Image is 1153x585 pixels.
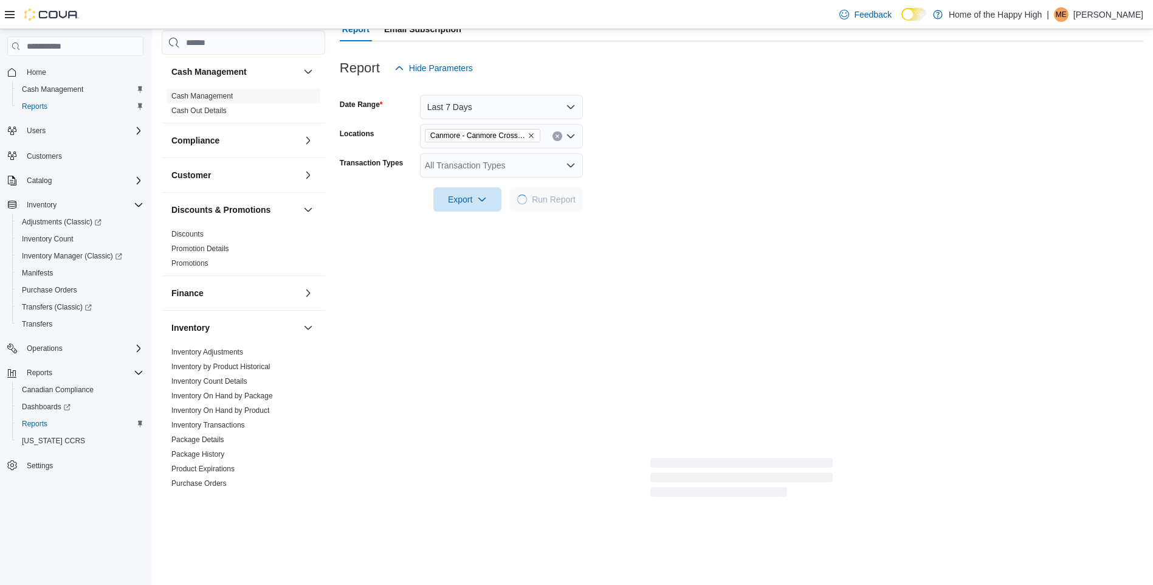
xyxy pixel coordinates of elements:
[171,229,204,239] span: Discounts
[342,17,370,41] span: Report
[171,406,269,415] span: Inventory On Hand by Product
[22,436,85,446] span: [US_STATE] CCRS
[27,67,46,77] span: Home
[27,200,57,210] span: Inventory
[17,82,88,97] a: Cash Management
[7,58,143,506] nav: Complex example
[17,417,52,431] a: Reports
[17,82,143,97] span: Cash Management
[301,133,315,148] button: Compliance
[171,449,224,459] span: Package History
[2,147,148,164] button: Customers
[17,317,57,331] a: Transfers
[532,193,576,206] span: Run Report
[17,382,143,397] span: Canadian Compliance
[22,148,143,163] span: Customers
[17,266,143,280] span: Manifests
[340,129,374,139] label: Locations
[171,479,227,488] span: Purchase Orders
[171,106,227,116] span: Cash Out Details
[12,247,148,265] a: Inventory Manager (Classic)
[171,66,247,78] h3: Cash Management
[425,129,540,142] span: Canmore - Canmore Crossing - Fire & Flower
[171,450,224,459] a: Package History
[650,460,833,499] span: Loading
[27,151,62,161] span: Customers
[22,459,58,473] a: Settings
[171,259,208,268] a: Promotions
[2,63,148,81] button: Home
[171,464,235,474] span: Product Expirations
[22,217,102,227] span: Adjustments (Classic)
[301,64,315,79] button: Cash Management
[22,173,57,188] button: Catalog
[441,187,494,212] span: Export
[22,149,67,164] a: Customers
[2,122,148,139] button: Users
[171,465,235,473] a: Product Expirations
[171,348,243,356] a: Inventory Adjustments
[171,169,298,181] button: Customer
[2,340,148,357] button: Operations
[301,320,315,335] button: Inventory
[171,287,298,299] button: Finance
[22,65,51,80] a: Home
[17,283,82,297] a: Purchase Orders
[171,230,204,238] a: Discounts
[420,95,583,119] button: Last 7 Days
[949,7,1042,22] p: Home of the Happy High
[27,368,52,378] span: Reports
[27,344,63,353] span: Operations
[22,458,143,473] span: Settings
[22,402,71,412] span: Dashboards
[171,391,273,401] span: Inventory On Hand by Package
[171,204,270,216] h3: Discounts & Promotions
[12,398,148,415] a: Dashboards
[171,91,233,101] span: Cash Management
[22,302,92,312] span: Transfers (Classic)
[171,420,245,430] span: Inventory Transactions
[17,215,106,229] a: Adjustments (Classic)
[12,299,148,316] a: Transfers (Classic)
[22,85,83,94] span: Cash Management
[17,232,143,246] span: Inventory Count
[17,434,143,448] span: Washington CCRS
[27,176,52,185] span: Catalog
[171,92,233,100] a: Cash Management
[17,215,143,229] span: Adjustments (Classic)
[171,435,224,444] a: Package Details
[433,187,501,212] button: Export
[515,193,529,206] span: Loading
[22,64,143,80] span: Home
[17,283,143,297] span: Purchase Orders
[171,134,219,147] h3: Compliance
[171,362,270,371] a: Inventory by Product Historical
[22,341,143,356] span: Operations
[301,202,315,217] button: Discounts & Promotions
[2,172,148,189] button: Catalog
[12,230,148,247] button: Inventory Count
[22,319,52,329] span: Transfers
[171,287,204,299] h3: Finance
[171,322,210,334] h3: Inventory
[22,285,77,295] span: Purchase Orders
[12,98,148,115] button: Reports
[340,158,403,168] label: Transaction Types
[390,56,478,80] button: Hide Parameters
[171,106,227,115] a: Cash Out Details
[17,99,52,114] a: Reports
[17,317,143,331] span: Transfers
[12,432,148,449] button: [US_STATE] CCRS
[24,9,79,21] img: Cova
[22,234,74,244] span: Inventory Count
[171,204,298,216] button: Discounts & Promotions
[12,415,148,432] button: Reports
[528,132,535,139] button: Remove Canmore - Canmore Crossing - Fire & Flower from selection in this group
[171,479,227,488] a: Purchase Orders
[22,102,47,111] span: Reports
[171,134,298,147] button: Compliance
[22,198,143,212] span: Inventory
